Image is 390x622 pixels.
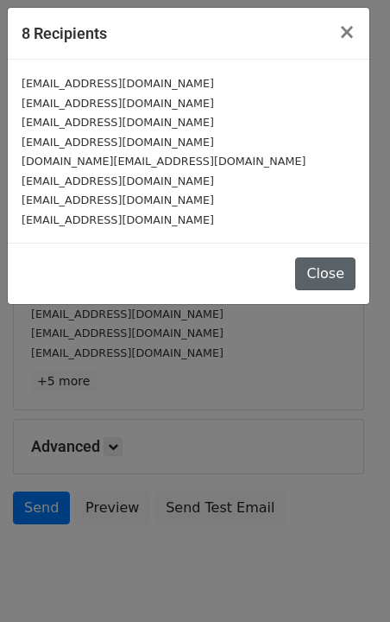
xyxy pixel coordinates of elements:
small: [DOMAIN_NAME][EMAIL_ADDRESS][DOMAIN_NAME] [22,155,305,168]
small: [EMAIL_ADDRESS][DOMAIN_NAME] [22,194,214,206]
small: [EMAIL_ADDRESS][DOMAIN_NAME] [22,97,214,110]
small: [EMAIL_ADDRESS][DOMAIN_NAME] [22,213,214,226]
small: [EMAIL_ADDRESS][DOMAIN_NAME] [22,77,214,90]
button: Close [324,8,369,56]
small: [EMAIL_ADDRESS][DOMAIN_NAME] [22,175,214,187]
iframe: Chat Widget [304,539,390,622]
h5: 8 Recipients [22,22,107,45]
button: Close [295,257,355,290]
small: [EMAIL_ADDRESS][DOMAIN_NAME] [22,136,214,149]
span: × [338,20,355,44]
small: [EMAIL_ADDRESS][DOMAIN_NAME] [22,116,214,129]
